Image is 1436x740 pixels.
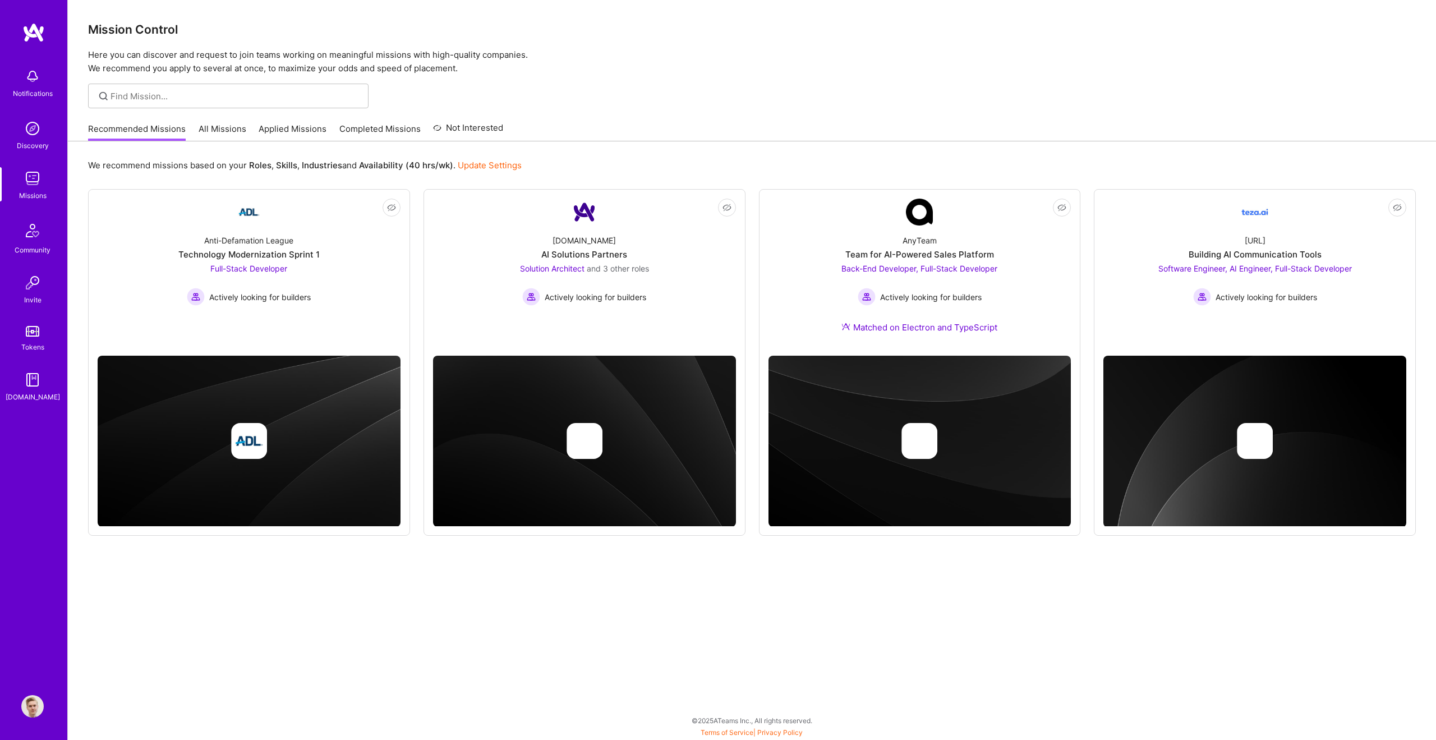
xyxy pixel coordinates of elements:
[757,728,803,737] a: Privacy Policy
[204,235,293,246] div: Anti-Defamation League
[6,391,60,403] div: [DOMAIN_NAME]
[13,88,53,99] div: Notifications
[24,294,42,306] div: Invite
[841,264,997,273] span: Back-End Developer, Full-Stack Developer
[88,159,522,171] p: We recommend missions based on your , , and .
[210,264,287,273] span: Full-Stack Developer
[433,199,736,347] a: Company Logo[DOMAIN_NAME]AI Solutions PartnersSolution Architect and 3 other rolesActively lookin...
[858,288,876,306] img: Actively looking for builders
[187,288,205,306] img: Actively looking for builders
[768,356,1071,527] img: cover
[26,326,39,337] img: tokens
[199,123,246,141] a: All Missions
[433,121,503,141] a: Not Interested
[1193,288,1211,306] img: Actively looking for builders
[458,160,522,171] a: Update Settings
[339,123,421,141] a: Completed Missions
[21,167,44,190] img: teamwork
[906,199,933,226] img: Company Logo
[88,22,1416,36] h3: Mission Control
[520,264,584,273] span: Solution Architect
[259,123,326,141] a: Applied Missions
[387,203,396,212] i: icon EyeClosed
[19,217,46,244] img: Community
[21,695,44,718] img: User Avatar
[901,423,937,459] img: Company logo
[1245,235,1265,246] div: [URL]
[21,369,44,391] img: guide book
[97,90,110,103] i: icon SearchGrey
[249,160,271,171] b: Roles
[433,356,736,527] img: cover
[88,48,1416,75] p: Here you can discover and request to join teams working on meaningful missions with high-quality ...
[17,140,49,151] div: Discovery
[19,695,47,718] a: User Avatar
[1237,423,1273,459] img: Company logo
[178,249,320,260] div: Technology Modernization Sprint 1
[111,90,360,102] input: Find Mission...
[1103,356,1406,527] img: cover
[236,199,263,226] img: Company Logo
[880,291,982,303] span: Actively looking for builders
[209,291,311,303] span: Actively looking for builders
[21,65,44,88] img: bell
[541,249,627,260] div: AI Solutions Partners
[302,160,342,171] b: Industries
[1158,264,1352,273] span: Software Engineer, AI Engineer, Full-Stack Developer
[67,706,1436,734] div: © 2025 ATeams Inc., All rights reserved.
[98,199,401,347] a: Company LogoAnti-Defamation LeagueTechnology Modernization Sprint 1Full-Stack Developer Actively ...
[1216,291,1317,303] span: Actively looking for builders
[768,199,1071,347] a: Company LogoAnyTeamTeam for AI-Powered Sales PlatformBack-End Developer, Full-Stack Developer Act...
[21,272,44,294] img: Invite
[841,321,997,333] div: Matched on Electron and TypeScript
[545,291,646,303] span: Actively looking for builders
[1393,203,1402,212] i: icon EyeClosed
[522,288,540,306] img: Actively looking for builders
[701,728,803,737] span: |
[701,728,753,737] a: Terms of Service
[903,235,937,246] div: AnyTeam
[231,423,267,459] img: Company logo
[553,235,616,246] div: [DOMAIN_NAME]
[359,160,453,171] b: Availability (40 hrs/wk)
[98,356,401,527] img: cover
[1057,203,1066,212] i: icon EyeClosed
[571,199,598,226] img: Company Logo
[15,244,50,256] div: Community
[841,322,850,331] img: Ateam Purple Icon
[21,117,44,140] img: discovery
[22,22,45,43] img: logo
[21,341,44,353] div: Tokens
[722,203,731,212] i: icon EyeClosed
[567,423,602,459] img: Company logo
[276,160,297,171] b: Skills
[1241,199,1268,226] img: Company Logo
[1103,199,1406,347] a: Company Logo[URL]Building AI Communication ToolsSoftware Engineer, AI Engineer, Full-Stack Develo...
[845,249,994,260] div: Team for AI-Powered Sales Platform
[1189,249,1322,260] div: Building AI Communication Tools
[88,123,186,141] a: Recommended Missions
[19,190,47,201] div: Missions
[587,264,649,273] span: and 3 other roles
